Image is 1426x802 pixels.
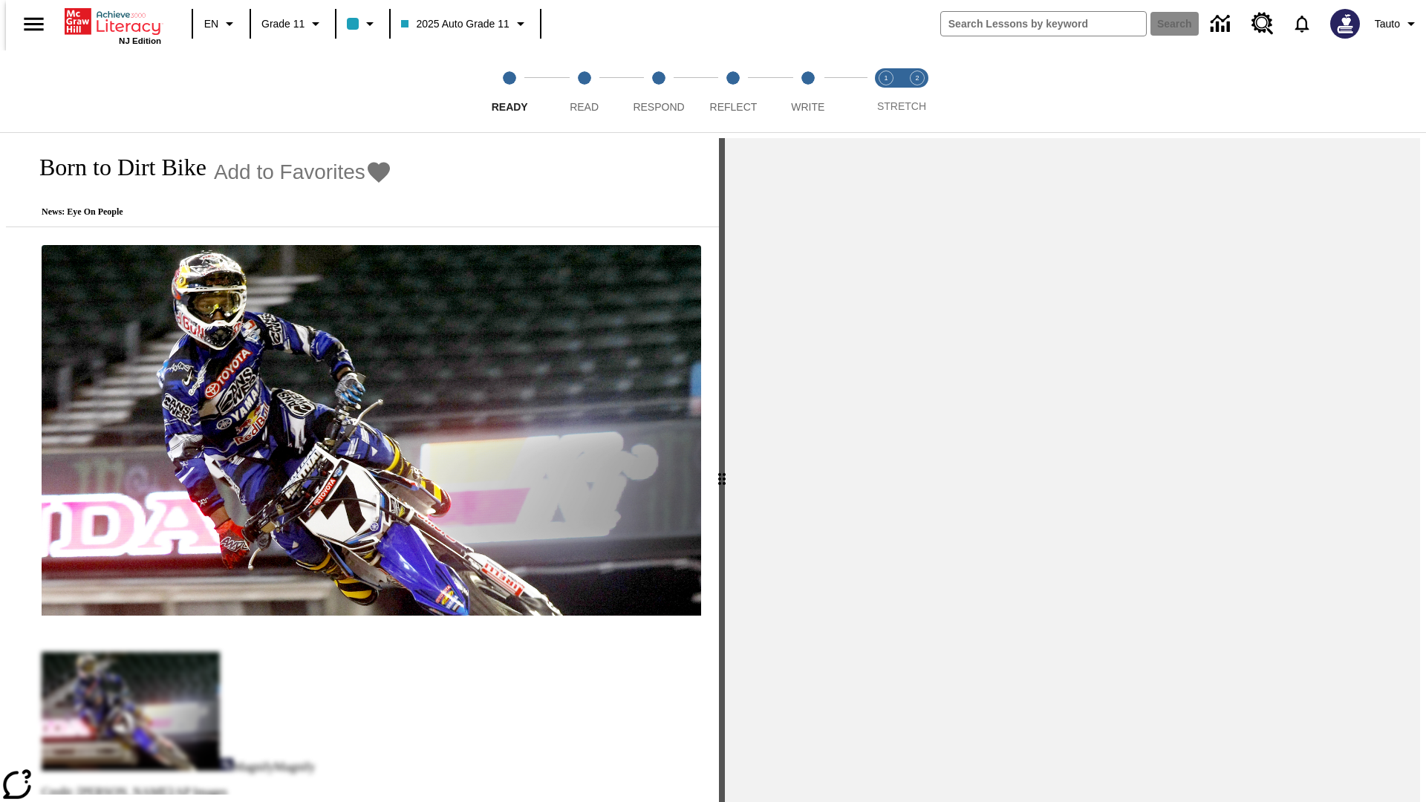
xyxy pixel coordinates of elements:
span: Reflect [710,101,758,113]
span: Read [570,101,599,113]
button: Write step 5 of 5 [765,50,851,132]
span: Grade 11 [261,16,305,32]
input: search field [941,12,1146,36]
div: Press Enter or Spacebar and then press right and left arrow keys to move the slider [719,138,725,802]
img: Motocross racer James Stewart flies through the air on his dirt bike. [42,245,701,616]
button: Respond step 3 of 5 [616,50,702,132]
button: Add to Favorites - Born to Dirt Bike [214,159,392,185]
span: Tauto [1375,16,1400,32]
button: Class color is light blue. Change class color [341,10,385,37]
button: Class: 2025 Auto Grade 11, Select your class [395,10,535,37]
span: Write [791,101,824,113]
span: EN [204,16,218,32]
span: Respond [633,101,684,113]
p: News: Eye On People [24,206,392,218]
button: Ready step 1 of 5 [466,50,553,132]
a: Notifications [1283,4,1321,43]
h1: Born to Dirt Bike [24,154,206,181]
button: Open side menu [12,2,56,46]
button: Reflect step 4 of 5 [690,50,776,132]
div: Home [65,5,161,45]
button: Read step 2 of 5 [541,50,627,132]
a: Resource Center, Will open in new tab [1243,4,1283,44]
span: STRETCH [877,100,926,112]
button: Language: EN, Select a language [198,10,245,37]
span: Add to Favorites [214,160,365,184]
span: NJ Edition [119,36,161,45]
text: 2 [915,74,919,82]
div: reading [6,138,719,795]
button: Grade: Grade 11, Select a grade [255,10,331,37]
button: Select a new avatar [1321,4,1369,43]
button: Stretch Read step 1 of 2 [865,50,908,132]
span: 2025 Auto Grade 11 [401,16,509,32]
text: 1 [884,74,888,82]
img: Avatar [1330,9,1360,39]
div: activity [725,138,1420,802]
a: Data Center [1202,4,1243,45]
button: Stretch Respond step 2 of 2 [896,50,939,132]
button: Profile/Settings [1369,10,1426,37]
span: Ready [492,101,528,113]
